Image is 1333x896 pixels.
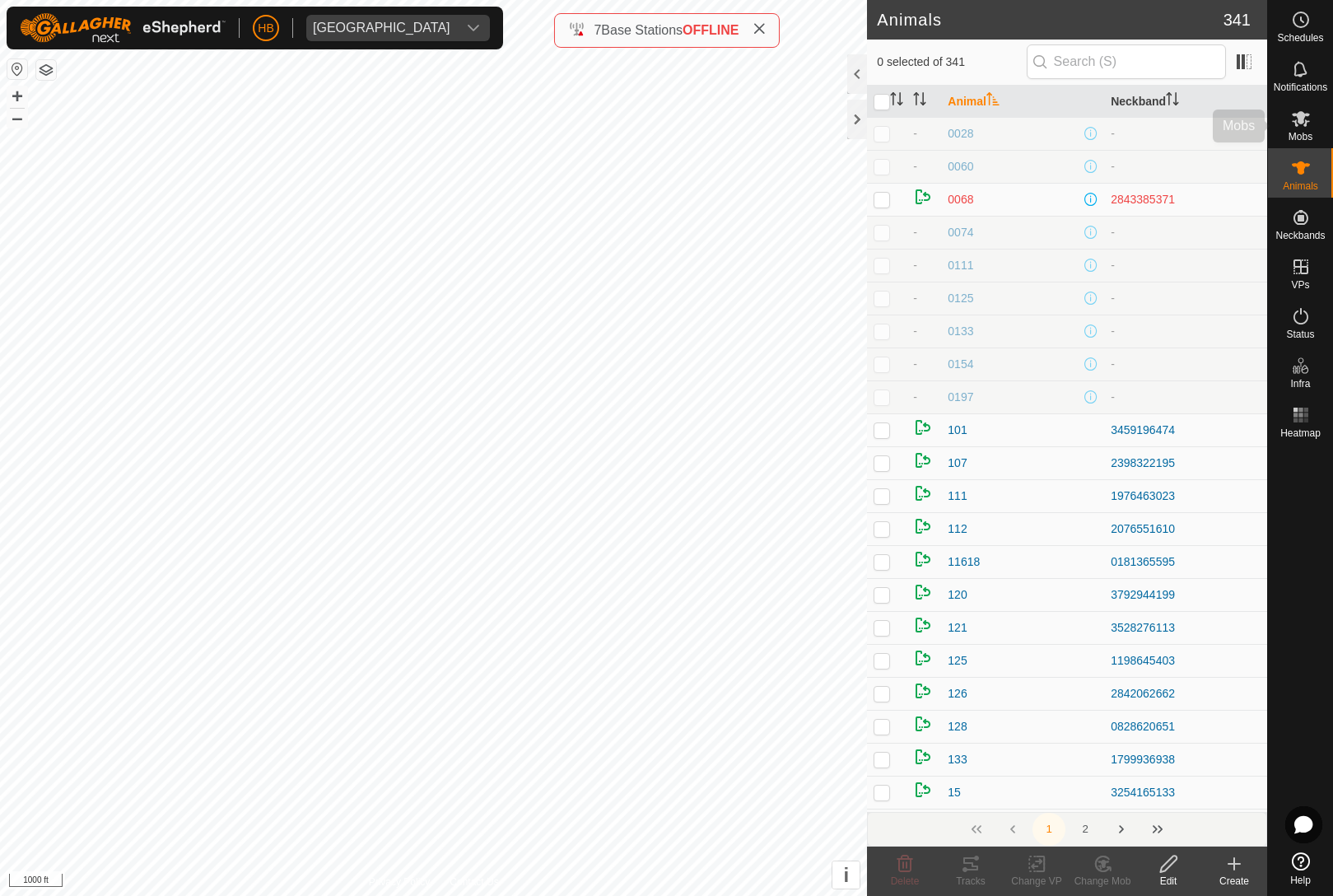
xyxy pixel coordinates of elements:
[601,23,683,37] span: Base Stations
[891,875,920,887] span: Delete
[948,356,973,373] span: 0154
[948,520,967,538] span: 112
[913,187,933,207] img: returning on
[1275,231,1325,240] span: Neckbands
[948,323,973,340] span: 0133
[1289,132,1312,142] span: Mobs
[1111,751,1261,768] div: 1799936938
[1166,95,1179,108] p-sorticon: Activate to sort
[843,864,849,886] span: i
[1111,257,1261,274] div: -
[913,324,917,338] span: -
[1135,874,1201,889] div: Edit
[913,648,933,668] img: returning on
[913,582,933,602] img: returning on
[913,418,933,437] img: returning on
[1111,356,1261,373] div: -
[913,357,917,371] span: -
[948,455,967,472] span: 107
[948,224,973,241] span: 0074
[948,125,973,142] span: 0028
[913,681,933,701] img: returning on
[1004,874,1070,889] div: Change VP
[20,13,226,43] img: Gallagher Logo
[1111,290,1261,307] div: -
[1111,619,1261,637] div: 3528276113
[948,586,967,604] span: 120
[1111,158,1261,175] div: -
[1069,813,1102,846] button: 2
[1291,280,1309,290] span: VPs
[877,10,1223,30] h2: Animals
[913,292,917,305] span: -
[913,615,933,635] img: returning on
[1104,86,1267,118] th: Neckband
[1280,428,1321,438] span: Heatmap
[1268,846,1333,892] a: Help
[1111,685,1261,702] div: 2842062662
[594,23,601,37] span: 7
[948,718,967,735] span: 128
[1105,813,1138,846] button: Next Page
[369,875,431,889] a: Privacy Policy
[683,23,739,37] span: OFFLINE
[7,59,27,79] button: Reset Map
[938,874,1004,889] div: Tracks
[1274,82,1327,92] span: Notifications
[832,861,860,889] button: i
[1032,813,1065,846] button: 1
[913,226,917,239] span: -
[913,516,933,536] img: returning on
[1111,553,1261,571] div: 0181365595
[1290,875,1311,885] span: Help
[1111,389,1261,406] div: -
[890,95,903,108] p-sorticon: Activate to sort
[948,422,967,439] span: 101
[1111,323,1261,340] div: -
[1286,329,1314,339] span: Status
[7,108,27,128] button: –
[877,54,1026,71] span: 0 selected of 341
[948,652,967,670] span: 125
[1290,379,1310,389] span: Infra
[306,15,457,41] span: Visnaga Ranch
[313,21,450,35] div: [GEOGRAPHIC_DATA]
[948,553,980,571] span: 11618
[913,390,917,404] span: -
[948,389,973,406] span: 0197
[1283,181,1318,191] span: Animals
[948,488,967,505] span: 111
[913,549,933,569] img: returning on
[1111,455,1261,472] div: 2398322195
[913,259,917,272] span: -
[948,290,973,307] span: 0125
[1201,874,1267,889] div: Create
[258,20,273,37] span: HB
[948,257,973,274] span: 0111
[1223,7,1251,32] span: 341
[1111,652,1261,670] div: 1198645403
[948,191,973,208] span: 0068
[1070,874,1135,889] div: Change Mob
[913,95,926,108] p-sorticon: Activate to sort
[948,784,961,801] span: 15
[457,15,490,41] div: dropdown trigger
[1111,586,1261,604] div: 3792944199
[1277,33,1323,43] span: Schedules
[1111,784,1261,801] div: 3254165133
[1111,718,1261,735] div: 0828620651
[948,685,967,702] span: 126
[948,619,967,637] span: 121
[913,714,933,734] img: returning on
[913,160,917,173] span: -
[913,483,933,503] img: returning on
[948,158,973,175] span: 0060
[1111,520,1261,538] div: 2076551610
[913,450,933,470] img: returning on
[941,86,1104,118] th: Animal
[1111,224,1261,241] div: -
[7,86,27,106] button: +
[1111,488,1261,505] div: 1976463023
[36,60,56,80] button: Map Layers
[1141,813,1174,846] button: Last Page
